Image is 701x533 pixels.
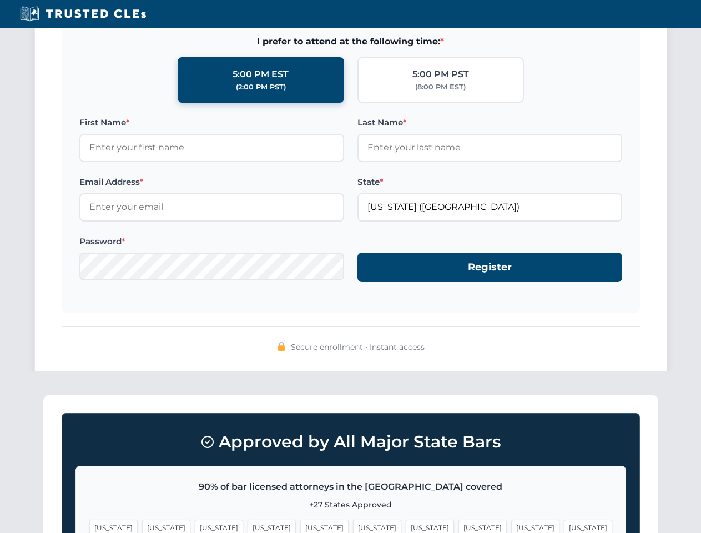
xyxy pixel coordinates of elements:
[277,342,286,351] img: 🔒
[357,175,622,189] label: State
[89,499,612,511] p: +27 States Approved
[79,193,344,221] input: Enter your email
[415,82,466,93] div: (8:00 PM EST)
[79,116,344,129] label: First Name
[79,34,622,49] span: I prefer to attend at the following time:
[412,67,469,82] div: 5:00 PM PST
[17,6,149,22] img: Trusted CLEs
[89,480,612,494] p: 90% of bar licensed attorneys in the [GEOGRAPHIC_DATA] covered
[79,134,344,162] input: Enter your first name
[357,116,622,129] label: Last Name
[357,134,622,162] input: Enter your last name
[79,235,344,248] label: Password
[79,175,344,189] label: Email Address
[236,82,286,93] div: (2:00 PM PST)
[233,67,289,82] div: 5:00 PM EST
[357,193,622,221] input: Florida (FL)
[291,341,425,353] span: Secure enrollment • Instant access
[75,427,626,457] h3: Approved by All Major State Bars
[357,253,622,282] button: Register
